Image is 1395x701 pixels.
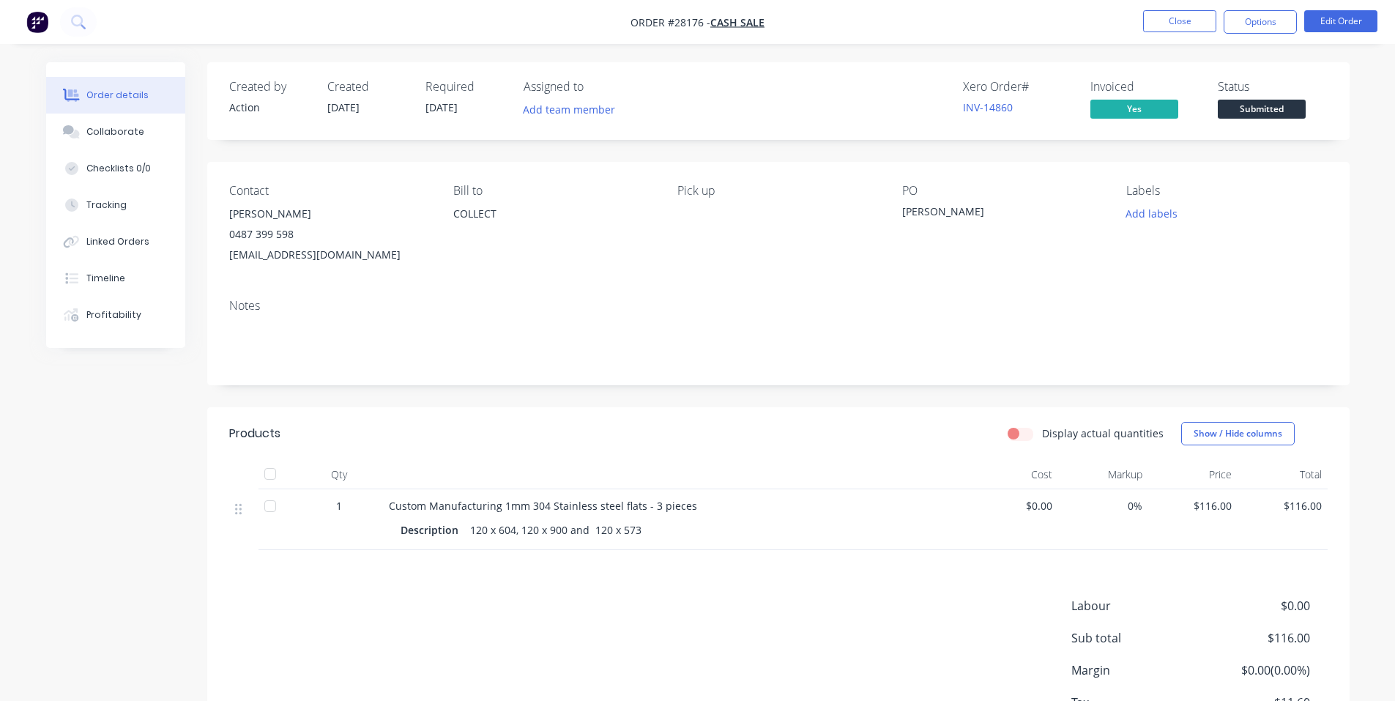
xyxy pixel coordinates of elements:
button: Edit Order [1304,10,1377,32]
div: [PERSON_NAME]0487 399 598[EMAIL_ADDRESS][DOMAIN_NAME] [229,204,430,265]
div: 120 x 604, 120 x 900 and 120 x 573 [464,519,647,541]
span: Margin [1071,661,1202,679]
span: [DATE] [425,100,458,114]
div: PO [902,184,1103,198]
button: Linked Orders [46,223,185,260]
a: CASH SALE [710,15,765,29]
div: Products [229,425,280,442]
button: Add labels [1118,204,1186,223]
span: Custom Manufacturing 1mm 304 Stainless steel flats - 3 pieces [389,499,697,513]
label: Display actual quantities [1042,426,1164,441]
div: Notes [229,299,1328,313]
span: $116.00 [1154,498,1232,513]
div: Required [425,80,506,94]
div: Created by [229,80,310,94]
div: Checklists 0/0 [86,162,151,175]
button: Add team member [524,100,623,119]
button: Checklists 0/0 [46,150,185,187]
div: [PERSON_NAME] [902,204,1085,224]
button: Tracking [46,187,185,223]
div: Collaborate [86,125,144,138]
div: Action [229,100,310,115]
span: $0.00 [975,498,1053,513]
div: Description [401,519,464,541]
div: Xero Order # [963,80,1073,94]
div: Invoiced [1090,80,1200,94]
span: $116.00 [1201,629,1309,647]
div: Markup [1058,460,1148,489]
div: Contact [229,184,430,198]
span: Order #28176 - [630,15,710,29]
span: Sub total [1071,629,1202,647]
div: Created [327,80,408,94]
div: [PERSON_NAME] [229,204,430,224]
div: Timeline [86,272,125,285]
button: Submitted [1218,100,1306,122]
span: Yes [1090,100,1178,118]
span: 0% [1064,498,1142,513]
div: Qty [295,460,383,489]
div: Linked Orders [86,235,149,248]
div: Tracking [86,199,127,212]
button: Profitability [46,297,185,333]
button: Timeline [46,260,185,297]
div: Status [1218,80,1328,94]
button: Order details [46,77,185,114]
div: COLLECT [453,204,654,224]
button: Show / Hide columns [1181,422,1295,445]
div: Cost [969,460,1059,489]
div: Bill to [453,184,654,198]
span: $0.00 [1201,597,1309,615]
div: COLLECT [453,204,654,251]
span: [DATE] [327,100,360,114]
div: Pick up [677,184,878,198]
div: Price [1148,460,1238,489]
button: Add team member [515,100,622,119]
button: Collaborate [46,114,185,150]
div: [EMAIL_ADDRESS][DOMAIN_NAME] [229,245,430,265]
div: Order details [86,89,149,102]
span: Submitted [1218,100,1306,118]
span: $116.00 [1243,498,1322,513]
span: $0.00 ( 0.00 %) [1201,661,1309,679]
span: Labour [1071,597,1202,615]
div: Labels [1126,184,1327,198]
div: Assigned to [524,80,670,94]
button: Options [1224,10,1297,34]
div: 0487 399 598 [229,224,430,245]
div: Total [1238,460,1328,489]
span: 1 [336,498,342,513]
div: Profitability [86,308,141,322]
button: Close [1143,10,1216,32]
img: Factory [26,11,48,33]
a: INV-14860 [963,100,1013,114]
